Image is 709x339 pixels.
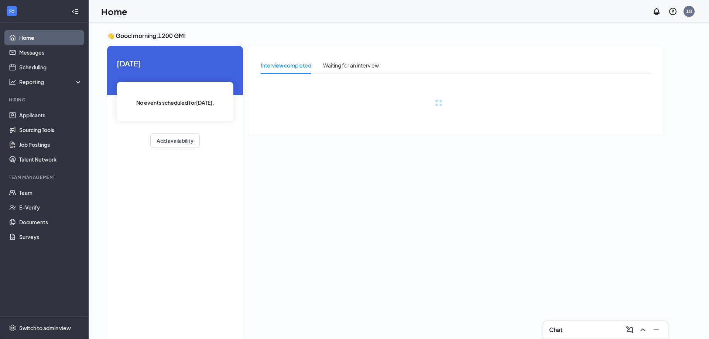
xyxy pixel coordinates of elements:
svg: ChevronUp [638,325,647,334]
a: Team [19,185,82,200]
div: Interview completed [261,61,311,69]
a: Home [19,30,82,45]
div: Reporting [19,78,83,86]
h1: Home [101,5,127,18]
svg: Minimize [652,325,661,334]
svg: Analysis [9,78,16,86]
svg: Settings [9,324,16,332]
div: Team Management [9,174,81,180]
svg: Collapse [71,8,79,15]
h3: 👋 Good morning, 1200 GM ! [107,32,662,40]
h3: Chat [549,326,562,334]
button: ComposeMessage [624,324,636,336]
div: Switch to admin view [19,324,71,332]
a: Applicants [19,108,82,122]
a: Job Postings [19,137,82,152]
button: Minimize [650,324,662,336]
a: Surveys [19,229,82,244]
svg: WorkstreamLogo [8,7,16,15]
div: 1G [686,8,692,14]
a: Documents [19,215,82,229]
div: Waiting for an interview [323,61,379,69]
a: E-Verify [19,200,82,215]
a: Scheduling [19,60,82,75]
button: Add availability [150,133,200,148]
svg: ComposeMessage [625,325,634,334]
svg: QuestionInfo [668,7,677,16]
span: No events scheduled for [DATE] . [136,98,214,107]
a: Messages [19,45,82,60]
span: [DATE] [117,58,233,69]
a: Sourcing Tools [19,122,82,137]
button: ChevronUp [637,324,649,336]
div: Hiring [9,97,81,103]
a: Talent Network [19,152,82,167]
svg: Notifications [652,7,661,16]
